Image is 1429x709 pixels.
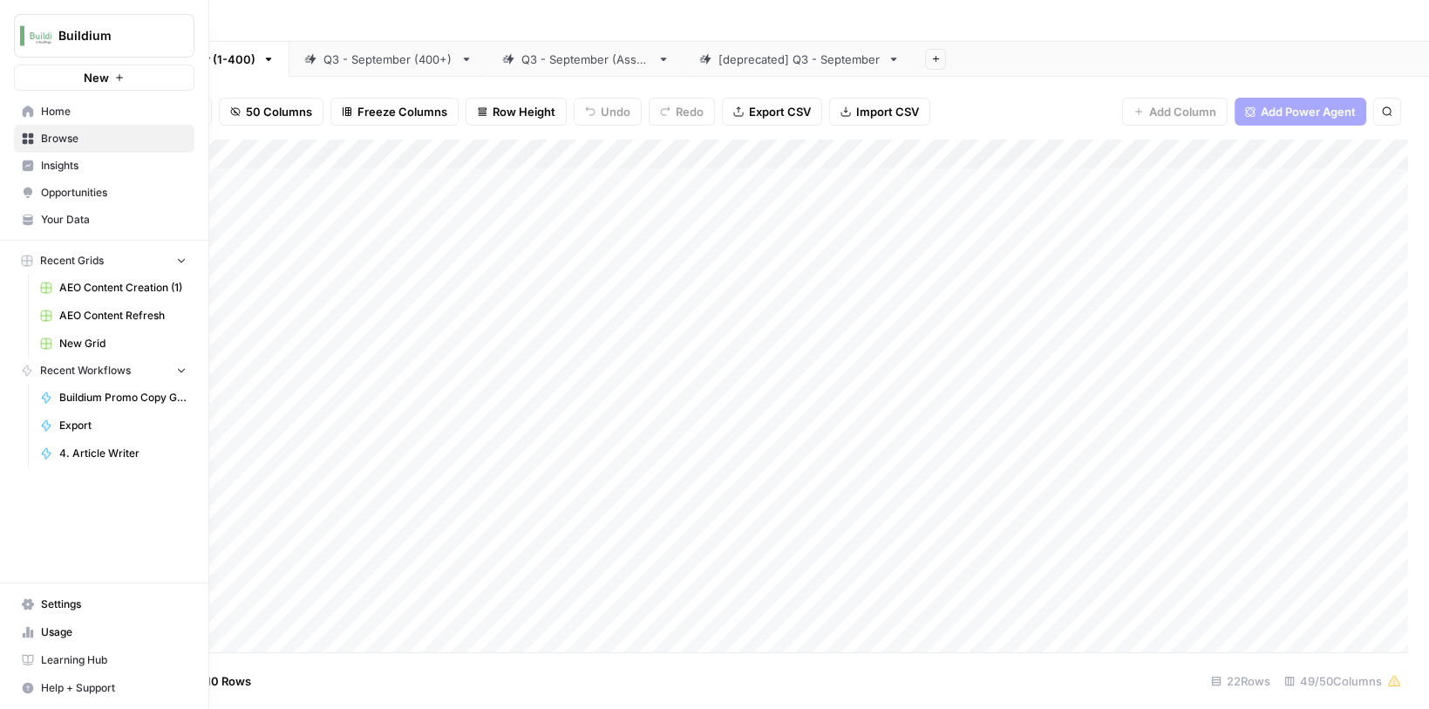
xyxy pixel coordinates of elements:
[14,206,194,234] a: Your Data
[1277,667,1408,695] div: 49/50 Columns
[59,280,187,296] span: AEO Content Creation (1)
[357,103,447,120] span: Freeze Columns
[14,65,194,91] button: New
[59,418,187,433] span: Export
[1149,103,1216,120] span: Add Column
[14,590,194,618] a: Settings
[856,103,919,120] span: Import CSV
[521,51,650,68] div: Q3 - September (Assn.)
[32,302,194,330] a: AEO Content Refresh
[58,27,164,44] span: Buildium
[487,42,684,77] a: Q3 - September (Assn.)
[41,158,187,174] span: Insights
[181,672,251,690] span: Add 10 Rows
[330,98,459,126] button: Freeze Columns
[718,51,881,68] div: [deprecated] Q3 - September
[59,336,187,351] span: New Grid
[219,98,323,126] button: 50 Columns
[41,680,187,696] span: Help + Support
[14,98,194,126] a: Home
[40,363,131,378] span: Recent Workflows
[84,69,109,86] span: New
[601,103,630,120] span: Undo
[14,125,194,153] a: Browse
[466,98,567,126] button: Row Height
[41,624,187,640] span: Usage
[32,412,194,440] a: Export
[1235,98,1366,126] button: Add Power Agent
[14,14,194,58] button: Workspace: Buildium
[41,212,187,228] span: Your Data
[684,42,915,77] a: [deprecated] Q3 - September
[14,618,194,646] a: Usage
[32,440,194,467] a: 4. Article Writer
[14,248,194,274] button: Recent Grids
[1122,98,1228,126] button: Add Column
[20,20,51,51] img: Buildium Logo
[829,98,930,126] button: Import CSV
[14,179,194,207] a: Opportunities
[246,103,312,120] span: 50 Columns
[32,384,194,412] a: Buildium Promo Copy Generator
[1204,667,1277,695] div: 22 Rows
[493,103,555,120] span: Row Height
[14,674,194,702] button: Help + Support
[649,98,715,126] button: Redo
[676,103,704,120] span: Redo
[59,390,187,406] span: Buildium Promo Copy Generator
[323,51,453,68] div: Q3 - September (400+)
[59,308,187,324] span: AEO Content Refresh
[14,152,194,180] a: Insights
[59,446,187,461] span: 4. Article Writer
[14,646,194,674] a: Learning Hub
[41,131,187,147] span: Browse
[289,42,487,77] a: Q3 - September (400+)
[41,104,187,119] span: Home
[749,103,811,120] span: Export CSV
[41,652,187,668] span: Learning Hub
[1261,103,1356,120] span: Add Power Agent
[40,253,104,269] span: Recent Grids
[14,358,194,384] button: Recent Workflows
[41,185,187,201] span: Opportunities
[32,330,194,358] a: New Grid
[722,98,822,126] button: Export CSV
[32,274,194,302] a: AEO Content Creation (1)
[574,98,642,126] button: Undo
[41,597,187,612] span: Settings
